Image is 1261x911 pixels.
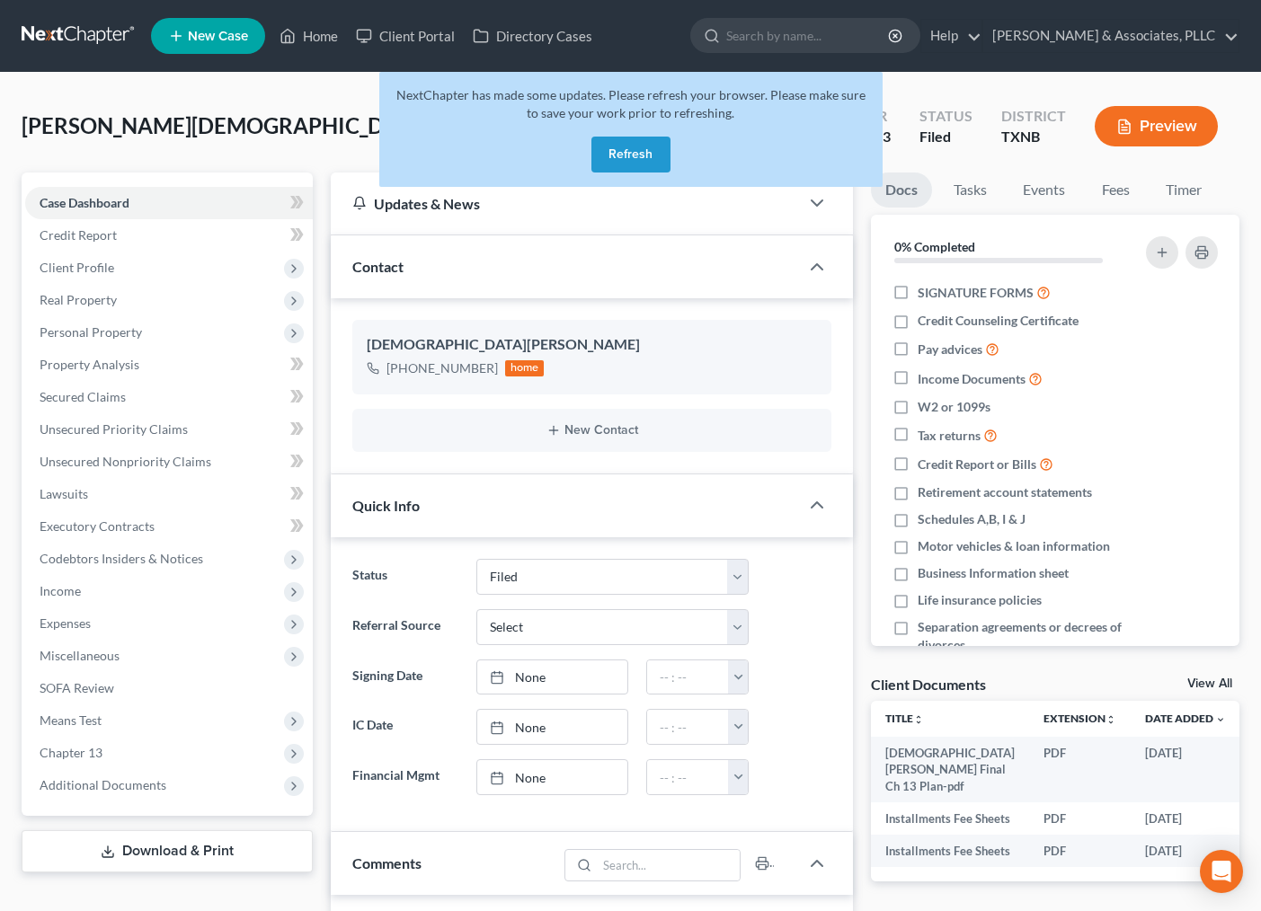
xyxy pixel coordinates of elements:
span: Personal Property [40,324,142,340]
div: Status [919,106,972,127]
span: Secured Claims [40,389,126,404]
a: Lawsuits [25,478,313,510]
label: Financial Mgmt [343,759,467,795]
a: View All [1187,677,1232,690]
a: Unsecured Priority Claims [25,413,313,446]
a: Credit Report [25,219,313,252]
span: Unsecured Priority Claims [40,421,188,437]
div: Filed [919,127,972,147]
span: Quick Info [352,497,420,514]
span: Credit Report [40,227,117,243]
a: Property Analysis [25,349,313,381]
span: Separation agreements or decrees of divorces [918,618,1132,654]
a: Events [1008,172,1079,208]
button: New Contact [367,423,818,438]
td: Installments Fee Sheets [871,802,1029,835]
span: Additional Documents [40,777,166,792]
i: unfold_more [1106,714,1116,725]
span: Motor vehicles & loan information [918,537,1110,555]
div: [DEMOGRAPHIC_DATA][PERSON_NAME] [367,334,818,356]
button: Preview [1095,106,1218,146]
a: [PERSON_NAME] & Associates, PLLC [983,20,1239,52]
td: [DATE] [1131,835,1240,867]
a: Fees [1087,172,1144,208]
div: [PHONE_NUMBER] [386,359,498,377]
a: Home [271,20,347,52]
div: Client Documents [871,675,986,694]
span: SOFA Review [40,680,114,695]
input: Search by name... [726,19,891,52]
div: Updates & News [352,194,778,213]
div: TXNB [1001,127,1066,147]
span: Case Dashboard [40,195,129,210]
label: Signing Date [343,659,467,695]
span: Property Analysis [40,357,139,372]
span: Schedules A,B, I & J [918,510,1026,528]
span: [PERSON_NAME][DEMOGRAPHIC_DATA] [22,112,429,138]
span: Chapter 13 [40,745,102,760]
a: Unsecured Nonpriority Claims [25,446,313,478]
td: [DATE] [1131,802,1240,835]
td: [DEMOGRAPHIC_DATA][PERSON_NAME] Final Ch 13 Plan-pdf [871,737,1029,802]
a: None [477,710,626,744]
span: Pay advices [918,341,982,358]
span: Credit Counseling Certificate [918,312,1079,330]
div: home [505,360,545,376]
input: Search... [598,850,741,880]
td: PDF [1029,802,1131,835]
a: Client Portal [347,20,464,52]
td: PDF [1029,835,1131,867]
a: Docs [871,172,932,208]
a: Directory Cases [464,20,601,52]
span: Retirement account statements [918,483,1092,501]
a: Date Added expand_more [1145,712,1226,725]
i: expand_more [1215,714,1226,725]
a: Extensionunfold_more [1043,712,1116,725]
span: Codebtors Insiders & Notices [40,551,203,566]
a: Tasks [939,172,1001,208]
span: NextChapter has made some updates. Please refresh your browser. Please make sure to save your wor... [396,87,866,120]
span: Tax returns [918,427,981,445]
button: Refresh [591,137,670,172]
a: Help [921,20,981,52]
span: W2 or 1099s [918,398,990,416]
span: Unsecured Nonpriority Claims [40,454,211,469]
i: unfold_more [913,714,924,725]
td: Installments Fee Sheets [871,835,1029,867]
td: [DATE] [1131,737,1240,802]
span: Lawsuits [40,486,88,501]
div: Open Intercom Messenger [1200,850,1243,893]
a: Timer [1151,172,1216,208]
input: -- : -- [647,760,730,794]
strong: 0% Completed [894,239,975,254]
span: SIGNATURE FORMS [918,284,1034,302]
a: Download & Print [22,830,313,872]
input: -- : -- [647,660,730,694]
label: IC Date [343,709,467,745]
td: PDF [1029,737,1131,802]
span: New Case [188,30,248,43]
span: Income Documents [918,370,1026,388]
span: Means Test [40,712,102,728]
span: Real Property [40,292,117,307]
label: Referral Source [343,609,467,645]
span: Expenses [40,615,91,631]
span: Miscellaneous [40,648,120,663]
div: District [1001,106,1066,127]
span: 13 [875,128,891,145]
a: SOFA Review [25,672,313,704]
a: None [477,760,626,794]
span: Credit Report or Bills [918,455,1036,473]
a: Executory Contracts [25,510,313,543]
span: Contact [352,258,404,275]
input: -- : -- [647,710,730,744]
span: Client Profile [40,260,114,275]
a: Secured Claims [25,381,313,413]
a: None [477,660,626,694]
span: Executory Contracts [40,518,155,534]
span: Income [40,583,81,598]
span: Comments [352,854,422,871]
span: Business Information sheet [918,564,1069,582]
a: Case Dashboard [25,187,313,219]
label: Status [343,559,467,595]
